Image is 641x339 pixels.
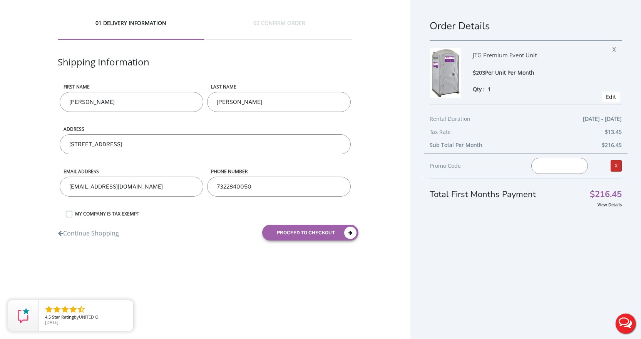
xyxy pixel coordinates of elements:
[602,141,622,149] b: $216.45
[79,314,100,320] span: UNITED O.
[60,168,203,175] label: Email address
[430,178,622,200] div: Total First Months Payment
[473,85,600,93] div: Qty :
[71,210,353,217] label: MY COMPANY IS TAX EXEMPT
[207,168,351,175] label: phone number
[430,141,482,149] b: Sub Total Per Month
[69,305,78,314] li: 
[58,225,119,238] a: Continue Shopping
[45,314,51,320] span: 4.5
[430,127,622,140] div: Tax Rate
[44,305,54,314] li: 
[262,225,358,240] button: proceed to checkout
[611,160,622,172] a: X
[52,305,62,314] li: 
[583,114,622,124] span: [DATE] - [DATE]
[77,305,86,314] li: 
[16,308,31,323] img: Review Rating
[606,93,616,100] a: Edit
[597,202,622,207] a: View Details
[52,314,74,320] span: Star Rating
[610,308,641,339] button: Live Chat
[45,315,127,320] span: by
[206,19,353,40] div: 02 CONFIRM ORDER
[430,114,622,127] div: Rental Duration
[207,83,351,90] label: LAST NAME
[45,319,59,325] span: [DATE]
[60,305,70,314] li: 
[473,48,600,68] div: JTG Premium Event Unit
[488,85,491,93] span: 1
[473,68,600,77] div: $203
[613,43,620,53] span: X
[485,69,534,76] span: Per Unit Per Month
[60,83,203,90] label: First name
[58,19,204,40] div: 01 DELIVERY INFORMATION
[605,127,622,137] span: $13.45
[430,19,622,33] h1: Order Details
[430,161,520,170] div: Promo Code
[58,55,353,83] div: Shipping Information
[590,190,622,199] span: $216.45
